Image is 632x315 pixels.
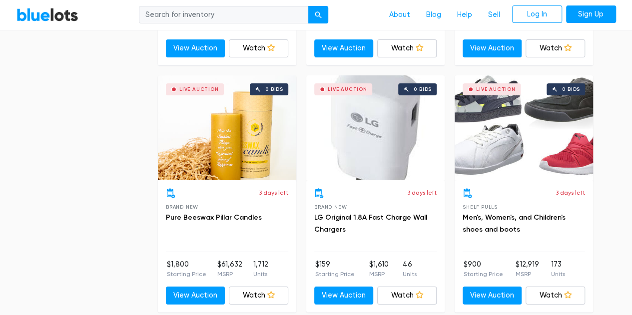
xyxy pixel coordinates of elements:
div: 0 bids [414,87,432,92]
a: Watch [229,39,288,57]
a: Live Auction 0 bids [306,75,445,180]
div: 0 bids [265,87,283,92]
a: Help [449,5,480,24]
p: Starting Price [167,270,206,279]
li: $61,632 [217,259,242,279]
div: Live Auction [328,87,367,92]
a: BlueLots [16,7,78,22]
p: Units [403,270,417,279]
a: View Auction [166,39,225,57]
a: View Auction [463,287,522,305]
p: MSRP [515,270,539,279]
a: Watch [377,39,437,57]
li: $1,800 [167,259,206,279]
p: 3 days left [556,188,585,197]
a: Watch [526,39,585,57]
span: Brand New [314,204,347,210]
a: Sign Up [566,5,616,23]
div: 0 bids [562,87,580,92]
a: Sell [480,5,508,24]
a: Pure Beeswax Pillar Candles [166,213,262,222]
p: 3 days left [407,188,437,197]
div: Live Auction [179,87,219,92]
span: Brand New [166,204,198,210]
a: View Auction [314,39,374,57]
li: 46 [403,259,417,279]
p: 3 days left [259,188,288,197]
a: Watch [229,287,288,305]
a: Men's, Women's, and Children's shoes and boots [463,213,566,234]
li: $1,610 [369,259,388,279]
li: $159 [315,259,355,279]
a: About [381,5,418,24]
p: MSRP [369,270,388,279]
li: $12,919 [515,259,539,279]
a: Live Auction 0 bids [158,75,296,180]
p: Starting Price [464,270,503,279]
a: Log In [512,5,562,23]
span: Shelf Pulls [463,204,498,210]
a: Watch [377,287,437,305]
p: Starting Price [315,270,355,279]
li: 173 [551,259,565,279]
p: MSRP [217,270,242,279]
p: Units [253,270,268,279]
p: Units [551,270,565,279]
a: View Auction [463,39,522,57]
input: Search for inventory [139,6,309,24]
a: Blog [418,5,449,24]
a: Watch [526,287,585,305]
li: $900 [464,259,503,279]
li: 1,712 [253,259,268,279]
a: Live Auction 0 bids [455,75,593,180]
a: View Auction [166,287,225,305]
div: Live Auction [476,87,516,92]
a: LG Original 1.8A Fast Charge Wall Chargers [314,213,427,234]
a: View Auction [314,287,374,305]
